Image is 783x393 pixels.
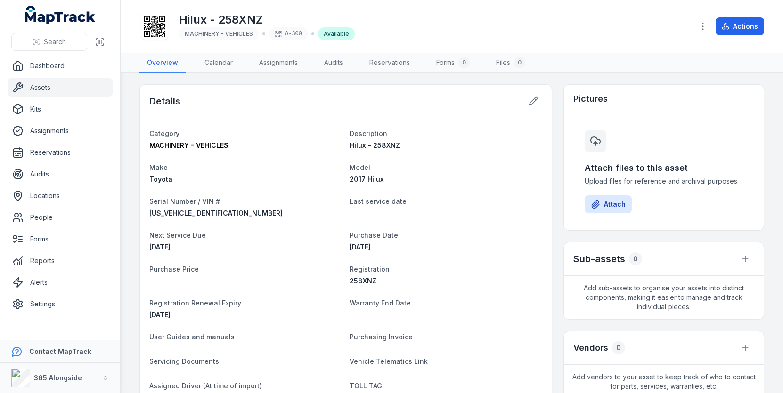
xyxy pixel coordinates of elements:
[252,53,305,73] a: Assignments
[350,382,382,390] span: TOLL TAG
[149,382,262,390] span: Assigned Driver (At time of import)
[8,208,113,227] a: People
[585,195,632,213] button: Attach
[612,341,625,354] div: 0
[350,299,411,307] span: Warranty End Date
[8,100,113,119] a: Kits
[350,277,376,285] span: 258XNZ
[149,311,171,319] time: 04/02/2026, 11:00:00 am
[149,265,199,273] span: Purchase Price
[179,12,355,27] h1: Hilux - 258XNZ
[8,251,113,270] a: Reports
[149,141,228,149] span: MACHINERY - VEHICLES
[149,311,171,319] span: [DATE]
[25,6,96,24] a: MapTrack
[514,57,525,68] div: 0
[11,33,87,51] button: Search
[29,347,91,355] strong: Contact MapTrack
[8,186,113,205] a: Locations
[350,333,413,341] span: Purchasing Invoice
[149,129,179,137] span: Category
[350,243,371,251] span: [DATE]
[269,27,308,40] div: A-300
[585,176,743,186] span: Upload files for reference and archival purposes.
[197,53,240,73] a: Calendar
[350,129,387,137] span: Description
[350,231,398,239] span: Purchase Date
[350,243,371,251] time: 06/01/2017, 11:00:00 am
[489,53,533,73] a: Files0
[149,95,180,108] h2: Details
[149,243,171,251] span: [DATE]
[350,357,428,365] span: Vehicle Telematics Link
[149,175,172,183] span: Toyota
[716,17,764,35] button: Actions
[149,243,171,251] time: 22/11/2025, 11:00:00 am
[149,209,283,217] span: [US_VEHICLE_IDENTIFICATION_NUMBER]
[44,37,66,47] span: Search
[8,273,113,292] a: Alerts
[149,197,220,205] span: Serial Number / VIN #
[8,230,113,249] a: Forms
[458,57,470,68] div: 0
[8,165,113,184] a: Audits
[573,252,625,265] h2: Sub-assets
[149,299,241,307] span: Registration Renewal Expiry
[350,175,384,183] span: 2017 Hilux
[8,78,113,97] a: Assets
[8,121,113,140] a: Assignments
[8,143,113,162] a: Reservations
[149,333,235,341] span: User Guides and manuals
[149,357,219,365] span: Servicing Documents
[34,374,82,382] strong: 365 Alongside
[8,295,113,313] a: Settings
[573,92,608,105] h3: Pictures
[350,163,370,171] span: Model
[350,265,390,273] span: Registration
[564,276,764,319] span: Add sub-assets to organise your assets into distinct components, making it easier to manage and t...
[8,56,113,75] a: Dashboard
[149,163,168,171] span: Make
[629,252,642,265] div: 0
[318,27,355,40] div: Available
[185,30,253,37] span: MACHINERY - VEHICLES
[362,53,417,73] a: Reservations
[350,141,400,149] span: Hilux - 258XNZ
[350,197,407,205] span: Last service date
[317,53,351,73] a: Audits
[139,53,186,73] a: Overview
[585,161,743,175] h3: Attach files to this asset
[429,53,477,73] a: Forms0
[149,231,206,239] span: Next Service Due
[573,341,608,354] h3: Vendors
